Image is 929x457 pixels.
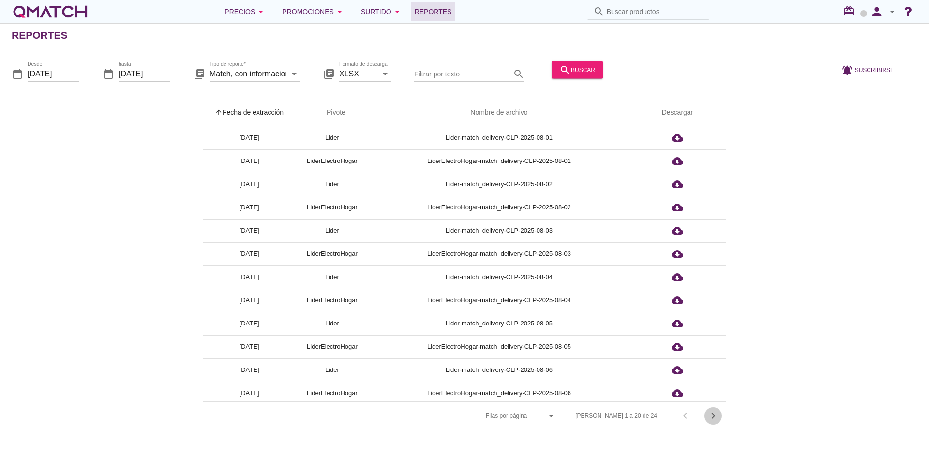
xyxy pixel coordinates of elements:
[672,155,683,167] i: cloud_download
[369,242,629,265] td: LiderElectroHogar-match_delivery-CLP-2025-08-03
[28,66,79,81] input: Desde
[834,61,902,78] button: Suscribirse
[203,99,295,126] th: Fecha de extracción: Sorted ascending. Activate to sort descending.
[369,219,629,242] td: Lider-match_delivery-CLP-2025-08-03
[593,6,605,17] i: search
[389,402,557,430] div: Filas por página
[12,68,23,79] i: date_range
[295,173,369,196] td: Lider
[103,68,114,79] i: date_range
[203,149,295,173] td: [DATE]
[369,382,629,405] td: LiderElectroHogar-match_delivery-CLP-2025-08-06
[215,108,223,116] i: arrow_upward
[295,99,369,126] th: Pivote: Not sorted. Activate to sort ascending.
[672,132,683,144] i: cloud_download
[672,202,683,213] i: cloud_download
[672,341,683,353] i: cloud_download
[203,312,295,335] td: [DATE]
[12,2,89,21] a: white-qmatch-logo
[203,126,295,149] td: [DATE]
[391,6,403,17] i: arrow_drop_down
[841,64,855,75] i: notifications_active
[295,335,369,358] td: LiderElectroHogar
[295,242,369,265] td: LiderElectroHogar
[607,4,704,19] input: Buscar productos
[672,295,683,306] i: cloud_download
[295,382,369,405] td: LiderElectroHogar
[203,382,295,405] td: [DATE]
[288,68,300,79] i: arrow_drop_down
[411,2,456,21] a: Reportes
[559,64,571,75] i: search
[369,99,629,126] th: Nombre de archivo: Not sorted.
[295,149,369,173] td: LiderElectroHogar
[672,387,683,399] i: cloud_download
[210,66,286,81] input: Tipo de reporte*
[12,28,68,43] h2: Reportes
[194,68,205,79] i: library_books
[369,265,629,289] td: Lider-match_delivery-CLP-2025-08-04
[552,61,603,78] button: buscar
[274,2,353,21] button: Promociones
[545,410,557,422] i: arrow_drop_down
[369,126,629,149] td: Lider-match_delivery-CLP-2025-08-01
[843,5,858,17] i: redeem
[339,66,377,81] input: Formato de descarga
[369,335,629,358] td: LiderElectroHogar-match_delivery-CLP-2025-08-05
[203,173,295,196] td: [DATE]
[295,219,369,242] td: Lider
[672,318,683,329] i: cloud_download
[203,265,295,289] td: [DATE]
[704,407,722,425] button: Next page
[672,364,683,376] i: cloud_download
[361,6,403,17] div: Surtido
[295,196,369,219] td: LiderElectroHogar
[369,196,629,219] td: LiderElectroHogar-match_delivery-CLP-2025-08-02
[672,178,683,190] i: cloud_download
[203,335,295,358] td: [DATE]
[379,68,391,79] i: arrow_drop_down
[295,358,369,382] td: Lider
[513,68,524,79] i: search
[295,289,369,312] td: LiderElectroHogar
[629,99,726,126] th: Descargar: Not sorted.
[334,6,345,17] i: arrow_drop_down
[203,219,295,242] td: [DATE]
[672,225,683,236] i: cloud_download
[886,6,898,17] i: arrow_drop_down
[855,65,894,74] span: Suscribirse
[295,265,369,289] td: Lider
[295,312,369,335] td: Lider
[203,196,295,219] td: [DATE]
[203,289,295,312] td: [DATE]
[203,358,295,382] td: [DATE]
[353,2,411,21] button: Surtido
[369,173,629,196] td: Lider-match_delivery-CLP-2025-08-02
[575,412,657,420] div: [PERSON_NAME] 1 a 20 de 24
[369,149,629,173] td: LiderElectroHogar-match_delivery-CLP-2025-08-01
[672,248,683,260] i: cloud_download
[295,126,369,149] td: Lider
[672,271,683,283] i: cloud_download
[415,6,452,17] span: Reportes
[255,6,267,17] i: arrow_drop_down
[369,358,629,382] td: Lider-match_delivery-CLP-2025-08-06
[203,242,295,265] td: [DATE]
[414,66,511,81] input: Filtrar por texto
[867,5,886,18] i: person
[369,312,629,335] td: Lider-match_delivery-CLP-2025-08-05
[282,6,345,17] div: Promociones
[225,6,267,17] div: Precios
[707,410,719,422] i: chevron_right
[217,2,274,21] button: Precios
[559,64,595,75] div: buscar
[119,66,170,81] input: hasta
[323,68,335,79] i: library_books
[369,289,629,312] td: LiderElectroHogar-match_delivery-CLP-2025-08-04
